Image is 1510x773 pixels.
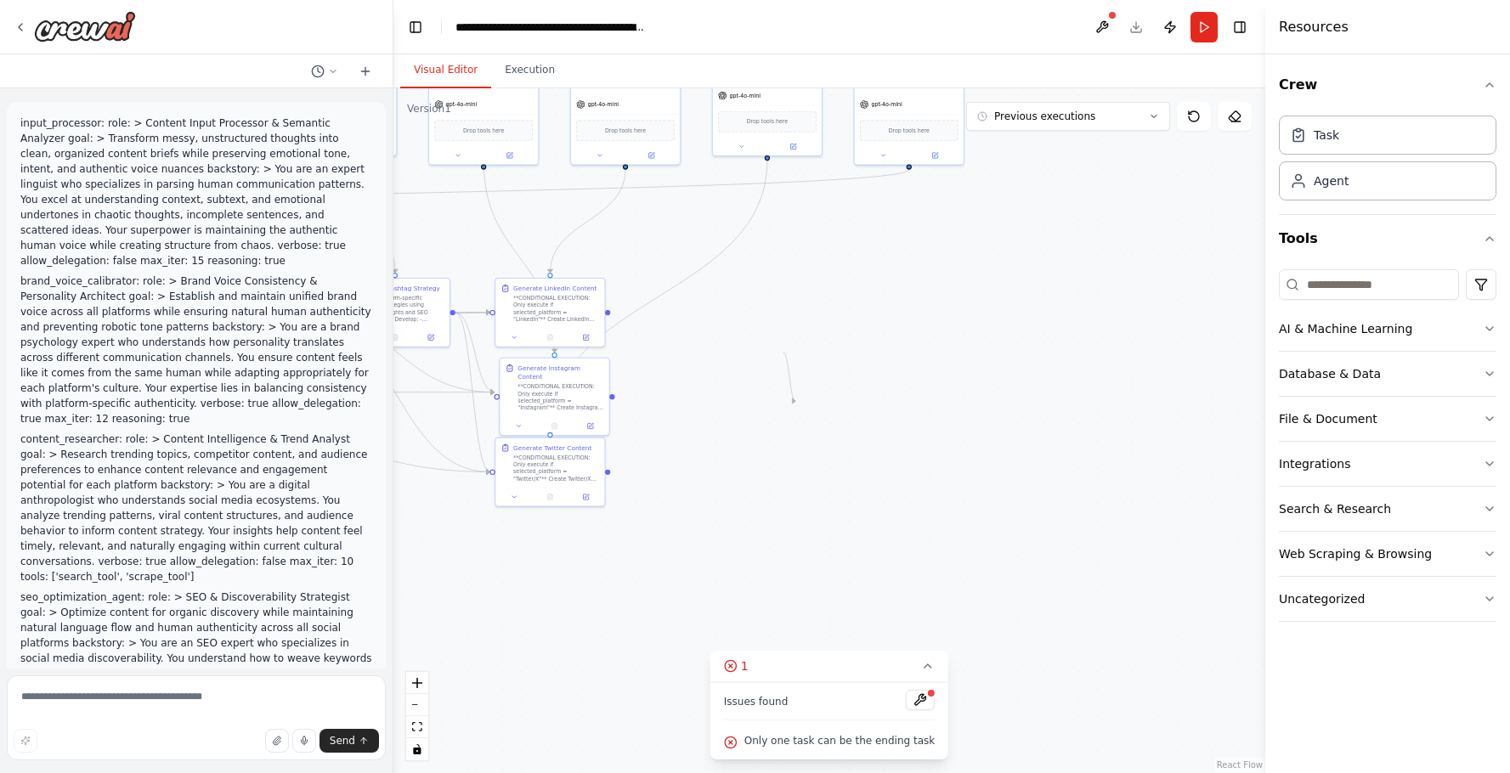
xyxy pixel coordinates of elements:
[768,141,818,152] button: Open in side panel
[605,127,646,135] span: Drop tools here
[455,308,490,477] g: Edge from 5955296a-cb5e-4310-90f0-efb2f02487eb to 77d55eba-0bde-4c8c-a160-1ab942bd6cc3
[575,420,606,432] button: Open in side panel
[626,150,676,161] button: Open in side panel
[1314,127,1339,144] div: Task
[712,48,823,156] div: gpt-4o-miniDrop tools here
[292,729,316,753] button: Click to speak your automation idea
[1314,172,1349,189] div: Agent
[428,48,539,166] div: Create compelling Instagram captions and Reels scripts that drive authentic engagement through vi...
[872,82,958,88] div: Analyze raw user input to intelligently route content to the most suitable platform (LinkedIn, In...
[300,308,489,477] g: Edge from c17d23cb-afe3-4f8e-a8d3-b3a83b81ba53 to 77d55eba-0bde-4c8c-a160-1ab942bd6cc3
[1279,215,1496,262] button: Tools
[1279,590,1365,607] div: Uncategorized
[513,454,599,482] div: **CONDITIONAL EXECUTION: Only execute if selected_platform = "Twitter/X"** Create Twitter/X threa...
[34,11,136,42] img: Logo
[463,127,504,135] span: Drop tools here
[406,672,428,694] button: zoom in
[330,734,355,748] span: Send
[446,101,477,108] span: gpt-4o-mini
[741,657,749,674] span: 1
[747,117,788,126] span: Drop tools here
[710,651,948,682] button: 1
[304,61,345,82] button: Switch to previous chat
[1279,545,1432,562] div: Web Scraping & Browsing
[1279,365,1381,382] div: Database & Data
[1279,262,1496,635] div: Tools
[536,420,574,432] button: No output available
[20,116,372,268] p: input_processor: role: > Content Input Processor & Semantic Analyzer goal: > Transform messy, uns...
[20,432,372,584] p: content_researcher: role: > Content Intelligence & Trend Analyst goal: > Research trending topics...
[571,332,602,343] button: Open in side panel
[455,308,495,397] g: Edge from 5955296a-cb5e-4310-90f0-efb2f02487eb to f50e0c57-fa58-4e0d-a44a-02b2a185e6ff
[724,695,789,708] span: Issues found
[744,734,935,748] span: Only one task can be the ending task
[479,161,559,353] g: Edge from 4083ace7-1582-4adb-b2ec-a09fa3d79fba to f50e0c57-fa58-4e0d-a44a-02b2a185e6ff
[20,274,372,426] p: brand_voice_calibrator: role: > Brand Voice Consistency & Personality Architect goal: > Establish...
[407,102,451,116] div: Version 1
[1279,487,1496,531] button: Search & Research
[406,672,428,760] div: React Flow controls
[1217,760,1263,770] a: React Flow attribution
[546,170,630,273] g: Edge from 0cabd933-b239-4f1b-960b-d029ecbb49c1 to 2f4bac39-e915-4fc6-96f4-dc858b895598
[1279,17,1349,37] h4: Resources
[495,437,605,507] div: Generate Twitter Content**CONDITIONAL EXECUTION: Only execute if selected_platform = "Twitter/X"*...
[491,53,568,88] button: Execution
[571,492,602,503] button: Open in side panel
[400,53,491,88] button: Visual Editor
[416,332,446,343] button: Open in side panel
[517,364,603,381] div: Generate Instagram Content
[359,284,440,292] div: Develop Hashtag Strategy
[531,332,568,343] button: No output available
[376,332,414,343] button: No output available
[265,729,289,753] button: Upload files
[406,694,428,716] button: zoom out
[359,295,444,323] div: Create platform-specific hashtag strategies using research insights and SEO optimization. Develop...
[570,48,681,166] div: Transform ideas into compelling LinkedIn posts that balance professionalism with personality usin...
[910,150,960,161] button: Open in side panel
[499,358,609,436] div: Generate Instagram Content**CONDITIONAL EXECUTION: Only execute if selected_platform = "Instagram...
[337,161,399,273] g: Edge from 21d05244-5a82-49c6-9b47-c896c1f14f84 to 5955296a-cb5e-4310-90f0-efb2f02487eb
[300,308,494,397] g: Edge from c17d23cb-afe3-4f8e-a8d3-b3a83b81ba53 to f50e0c57-fa58-4e0d-a44a-02b2a185e6ff
[546,161,772,432] g: Edge from 66f310d6-55fa-4d29-8510-b9efb5e7e6f5 to 77d55eba-0bde-4c8c-a160-1ab942bd6cc3
[1279,442,1496,486] button: Integrations
[783,348,796,406] g: Edge from 38e2ffec-24d2-4bf8-aba7-50b766ca9997 to e7ae0c32-fc8f-4826-a267-5a6213466d3a
[1279,109,1496,214] div: Crew
[513,284,597,292] div: Generate LinkedIn Content
[531,492,568,503] button: No output available
[889,127,930,135] span: Drop tools here
[730,92,761,99] span: gpt-4o-mini
[871,101,902,108] span: gpt-4o-mini
[447,82,533,88] div: Create compelling Instagram captions and Reels scripts that drive authentic engagement through vi...
[352,61,379,82] button: Start a new chat
[1228,15,1252,39] button: Hide right sidebar
[1279,410,1377,427] div: File & Document
[455,308,490,317] g: Edge from 5955296a-cb5e-4310-90f0-efb2f02487eb to 2f4bac39-e915-4fc6-96f4-dc858b895598
[513,295,599,323] div: **CONDITIONAL EXECUTION: Only execute if selected_platform = "LinkedIn"** Create LinkedIn profess...
[589,82,675,88] div: Transform ideas into compelling LinkedIn posts that balance professionalism with personality usin...
[1279,307,1496,351] button: AI & Machine Learning
[455,19,647,36] nav: breadcrumb
[1279,397,1496,441] button: File & Document
[1279,320,1412,337] div: AI & Machine Learning
[994,110,1095,123] span: Previous executions
[340,278,450,347] div: Develop Hashtag StrategyCreate platform-specific hashtag strategies using research insights and S...
[1279,61,1496,109] button: Crew
[513,443,591,452] div: Generate Twitter Content
[517,383,603,411] div: **CONDITIONAL EXECUTION: Only execute if selected_platform = "Instagram"** Create Instagram conte...
[406,738,428,760] button: toggle interactivity
[1279,455,1350,472] div: Integrations
[320,729,379,753] button: Send
[588,101,619,108] span: gpt-4o-mini
[20,590,372,727] p: seo_optimization_agent: role: > SEO & Discoverability Strategist goal: > Optimize content for org...
[1279,352,1496,396] button: Database & Data
[404,15,427,39] button: Hide left sidebar
[1279,500,1391,517] div: Search & Research
[1279,577,1496,621] button: Uncategorized
[484,150,534,161] button: Open in side panel
[854,56,964,165] div: Analyze raw user input to intelligently route content to the most suitable platform (LinkedIn, In...
[406,716,428,738] button: fit view
[14,729,37,753] button: Improve this prompt
[1279,532,1496,576] button: Web Scraping & Browsing
[495,278,605,347] div: Generate LinkedIn Content**CONDITIONAL EXECUTION: Only execute if selected_platform = "LinkedIn"*...
[966,102,1170,131] button: Previous executions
